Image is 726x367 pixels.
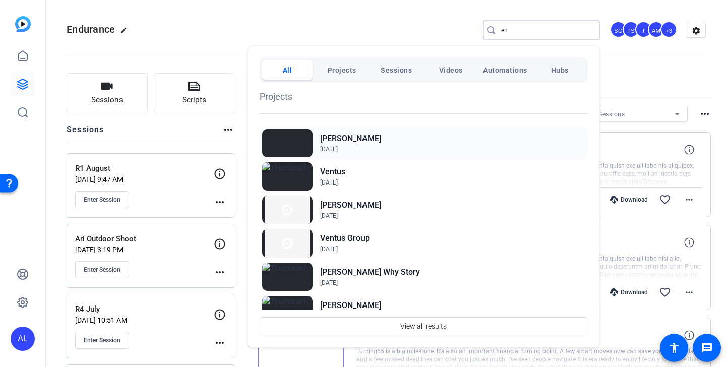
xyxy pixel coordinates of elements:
img: Thumbnail [262,162,313,191]
button: View all results [260,317,587,335]
h1: Projects [260,90,587,103]
span: [DATE] [320,246,338,253]
img: Thumbnail [262,296,313,324]
span: Projects [328,61,356,79]
h2: [PERSON_NAME] [320,133,381,145]
h2: Ventus Group [320,232,370,244]
span: Sessions [381,61,412,79]
h2: [PERSON_NAME] Why Story [320,266,420,278]
span: [DATE] [320,279,338,286]
span: View all results [400,317,447,336]
h2: Ventus [320,166,345,178]
h2: [PERSON_NAME] [320,299,381,312]
span: Automations [483,61,527,79]
img: Thumbnail [262,263,313,291]
span: [DATE] [320,146,338,153]
span: [DATE] [320,179,338,186]
img: Thumbnail [262,129,313,157]
img: Thumbnail [262,196,313,224]
span: [DATE] [320,212,338,219]
h2: [PERSON_NAME] [320,199,381,211]
span: Videos [439,61,463,79]
span: All [283,61,292,79]
span: Hubs [551,61,569,79]
img: Thumbnail [262,229,313,257]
